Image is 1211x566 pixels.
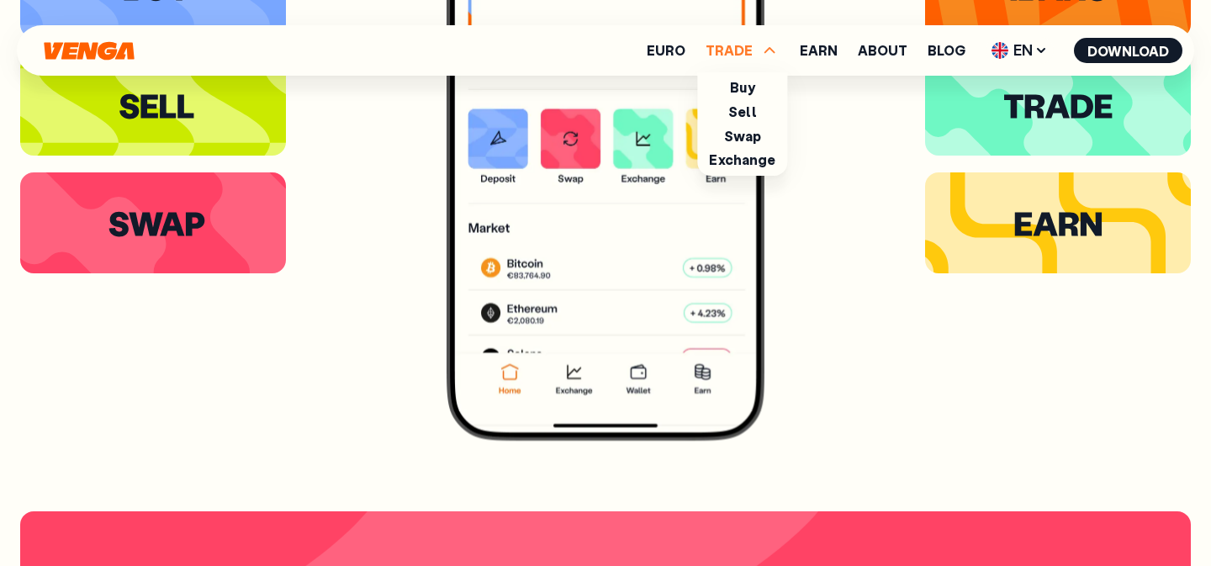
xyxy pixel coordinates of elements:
svg: Home [42,41,136,61]
a: About [858,44,907,57]
a: Exchange [709,151,775,168]
a: Sell [728,103,757,120]
span: EN [986,37,1054,64]
span: TRADE [706,44,753,57]
a: Blog [928,44,965,57]
span: TRADE [706,40,780,61]
a: Earn [800,44,838,57]
button: Download [1074,38,1182,63]
a: Buy [730,78,754,96]
img: flag-uk [992,42,1008,59]
a: Swap [724,127,762,145]
a: Euro [647,44,685,57]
